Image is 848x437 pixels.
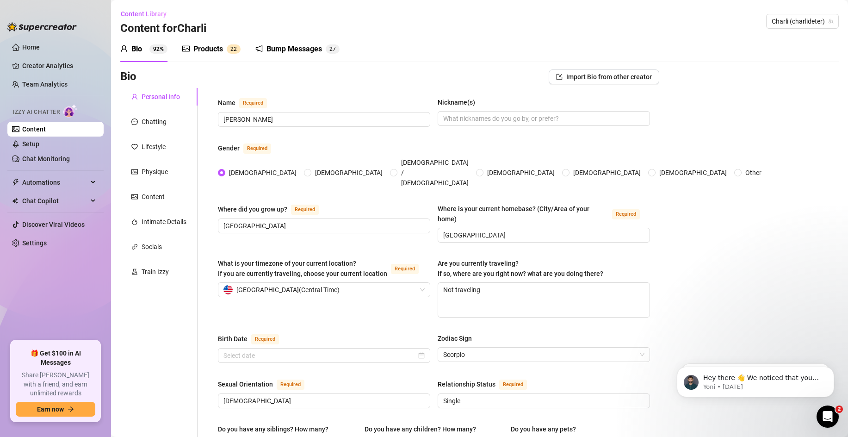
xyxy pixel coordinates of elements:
div: Gender [218,143,240,153]
div: Nickname(s) [438,97,475,107]
a: Settings [22,239,47,247]
span: Chat Copilot [22,194,88,208]
div: Content [142,192,165,202]
span: import [556,74,563,80]
a: Content [22,125,46,133]
input: Relationship Status [443,396,643,406]
span: [DEMOGRAPHIC_DATA] / [DEMOGRAPHIC_DATA] [397,157,472,188]
label: Gender [218,143,281,154]
span: arrow-right [68,406,74,412]
textarea: Not traveling [438,283,650,317]
span: Required [239,98,267,108]
label: Zodiac Sign [438,333,478,343]
span: Share [PERSON_NAME] with a friend, and earn unlimited rewards [16,371,95,398]
span: 2 [329,46,333,52]
img: us [223,285,233,294]
span: Required [499,380,527,390]
span: thunderbolt [12,179,19,186]
span: Required [612,209,640,219]
span: experiment [131,268,138,275]
div: Do you have any siblings? How many? [218,424,328,434]
div: Zodiac Sign [438,333,472,343]
h3: Content for Charli [120,21,206,36]
span: fire [131,218,138,225]
a: Home [22,44,40,51]
span: 2 [230,46,234,52]
sup: 22 [227,44,241,54]
div: Chatting [142,117,167,127]
div: Bump Messages [266,44,322,55]
div: Where did you grow up? [218,204,287,214]
a: Setup [22,140,39,148]
div: Relationship Status [438,379,495,389]
div: Products [193,44,223,55]
a: Creator Analytics [22,58,96,73]
span: Are you currently traveling? If so, where are you right now? what are you doing there? [438,260,603,277]
sup: 92% [149,44,167,54]
div: Train Izzy [142,267,169,277]
span: [GEOGRAPHIC_DATA] ( Central Time ) [236,283,340,297]
span: picture [131,194,138,200]
div: Do you have any children? How many? [365,424,476,434]
label: Nickname(s) [438,97,482,107]
span: [DEMOGRAPHIC_DATA] [656,168,730,178]
input: Birth Date [223,350,416,361]
iframe: Intercom notifications message [663,347,848,412]
span: Scorpio [443,348,644,362]
div: Birth Date [218,334,248,344]
span: Required [391,264,419,274]
div: Physique [142,167,168,177]
span: user [120,45,128,52]
span: 2 [234,46,237,52]
input: Where did you grow up? [223,221,423,231]
span: What is your timezone of your current location? If you are currently traveling, choose your curre... [218,260,387,277]
img: logo-BBDzfeDw.svg [7,22,77,31]
label: Sexual Orientation [218,379,315,390]
span: [DEMOGRAPHIC_DATA] [225,168,300,178]
input: Nickname(s) [443,113,643,124]
div: Intimate Details [142,217,186,227]
span: Content Library [121,10,167,18]
span: message [131,119,138,125]
span: Charli (charlideter) [772,14,833,28]
div: Name [218,98,235,108]
a: Chat Monitoring [22,155,70,162]
div: Where is your current homebase? (City/Area of your home) [438,204,608,224]
iframe: Intercom live chat [817,406,839,428]
div: Bio [131,44,142,55]
label: Where did you grow up? [218,204,329,215]
span: 7 [333,46,336,52]
label: Name [218,97,277,108]
div: Lifestyle [142,142,166,152]
a: Discover Viral Videos [22,221,85,228]
span: Required [243,144,271,154]
img: Chat Copilot [12,198,18,204]
span: Required [277,380,304,390]
button: Content Library [120,6,174,21]
span: picture [182,45,190,52]
label: Where is your current homebase? (City/Area of your home) [438,204,650,224]
label: Do you have any pets? [511,424,582,434]
span: 2 [836,406,843,413]
input: Where is your current homebase? (City/Area of your home) [443,230,643,240]
span: Required [291,205,319,215]
div: Socials [142,242,162,252]
label: Do you have any siblings? How many? [218,424,335,434]
span: Required [251,334,279,344]
span: heart [131,144,138,150]
span: Automations [22,175,88,190]
div: Do you have any pets? [511,424,576,434]
sup: 27 [326,44,340,54]
span: Earn now [37,406,64,413]
span: [DEMOGRAPHIC_DATA] [483,168,558,178]
div: Personal Info [142,92,180,102]
input: Name [223,114,423,125]
img: AI Chatter [63,104,78,118]
span: link [131,243,138,250]
span: [DEMOGRAPHIC_DATA] [311,168,386,178]
label: Do you have any children? How many? [365,424,483,434]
